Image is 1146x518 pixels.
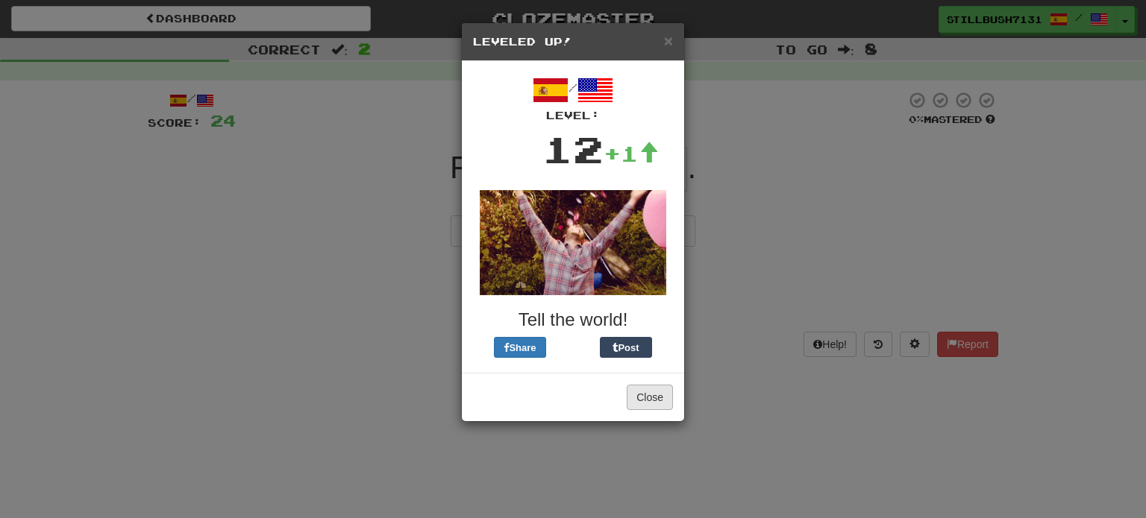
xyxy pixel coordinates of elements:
button: Post [600,337,652,358]
h5: Leveled Up! [473,34,673,49]
span: × [664,32,673,49]
div: 12 [542,123,604,175]
iframe: X Post Button [546,337,600,358]
h3: Tell the world! [473,310,673,329]
div: +1 [604,139,659,168]
button: Close [664,33,673,48]
button: Close [627,385,673,410]
button: Share [494,337,546,358]
div: Level: [473,108,673,123]
img: andy-72a9b47756ecc61a9f6c0ef31017d13e025550094338bf53ee1bb5849c5fd8eb.gif [480,190,666,295]
div: / [473,72,673,123]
